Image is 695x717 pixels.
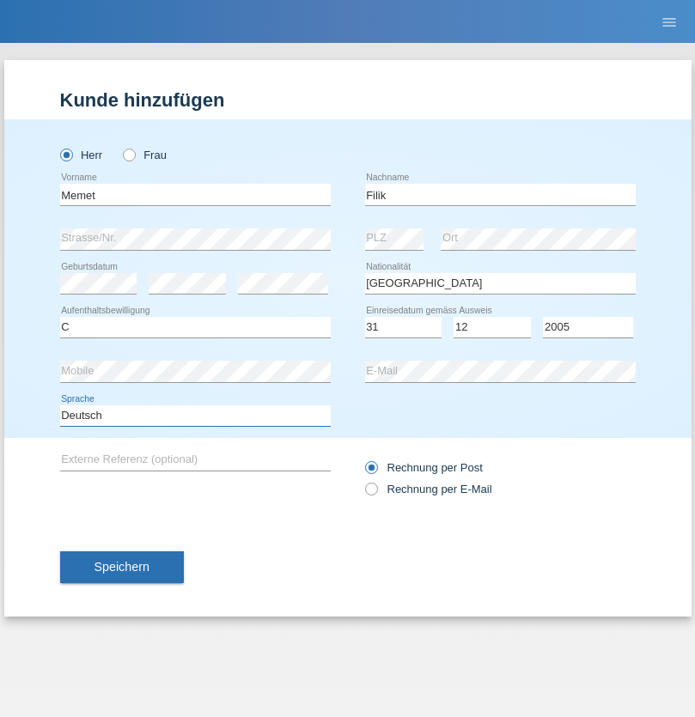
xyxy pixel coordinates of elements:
[60,149,103,161] label: Herr
[365,483,492,495] label: Rechnung per E-Mail
[123,149,134,160] input: Frau
[365,483,376,504] input: Rechnung per E-Mail
[661,14,678,31] i: menu
[94,560,149,574] span: Speichern
[123,149,167,161] label: Frau
[60,89,636,111] h1: Kunde hinzufügen
[365,461,376,483] input: Rechnung per Post
[652,16,686,27] a: menu
[60,149,71,160] input: Herr
[60,551,184,584] button: Speichern
[365,461,483,474] label: Rechnung per Post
